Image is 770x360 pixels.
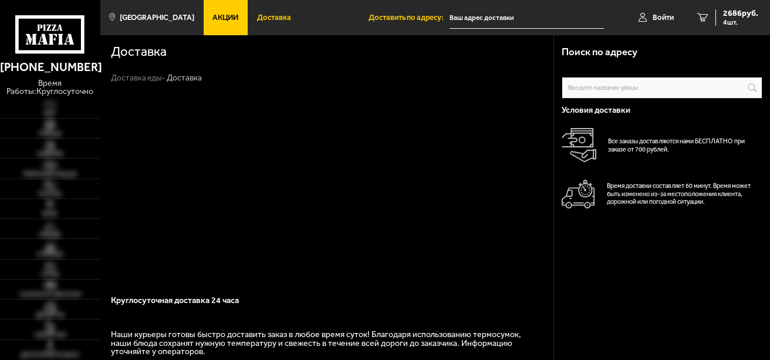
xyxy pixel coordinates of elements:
p: Время доставки составляет 60 минут. Время может быть изменено из-за местоположения клиента, дорож... [607,182,762,206]
img: Автомобиль доставки [562,180,595,208]
h3: Круглосуточная доставка 24 часа [111,295,543,314]
span: 2686 руб. [723,9,758,18]
h3: Условия доставки [562,106,762,115]
a: Доставка еды- [111,73,165,82]
span: Наши курьеры готовы быстро доставить заказ в любое время суток! Благодаря использованию термосумо... [111,329,521,356]
span: 4 шт. [723,19,758,26]
h3: Поиск по адресу [562,47,637,57]
span: Войти [653,14,674,21]
img: Оплата доставки [562,128,596,163]
span: Акции [212,14,238,21]
input: Ваш адрес доставки [450,7,603,29]
p: Все заказы доставляются нами БЕСПЛАТНО при заказе от 700 рублей. [608,137,762,153]
div: Доставка [167,73,202,83]
input: Введите название улицы [562,77,762,99]
span: Доставка [257,14,291,21]
span: [GEOGRAPHIC_DATA] [120,14,194,21]
span: Доставить по адресу: [369,14,450,21]
h1: Доставка [111,46,167,59]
